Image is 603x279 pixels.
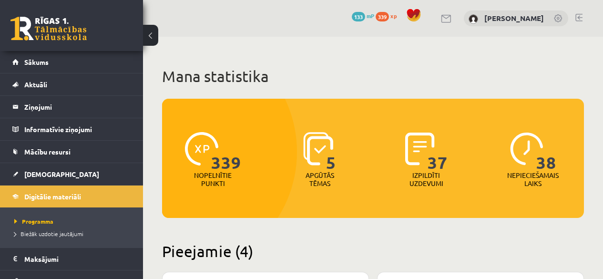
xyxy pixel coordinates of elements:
legend: Ziņojumi [24,96,131,118]
p: Nopelnītie punkti [194,171,232,187]
legend: Informatīvie ziņojumi [24,118,131,140]
a: Maksājumi [12,248,131,270]
a: Aktuāli [12,73,131,95]
a: Digitālie materiāli [12,186,131,207]
a: [PERSON_NAME] [484,13,544,23]
span: mP [367,12,374,20]
a: Sākums [12,51,131,73]
span: Mācību resursi [24,147,71,156]
span: Sākums [24,58,49,66]
img: Anna Enija Kozlinska [469,14,478,24]
span: Programma [14,217,53,225]
span: 37 [428,132,448,171]
a: Programma [14,217,133,226]
a: Mācību resursi [12,141,131,163]
span: Aktuāli [24,80,47,89]
a: [DEMOGRAPHIC_DATA] [12,163,131,185]
h1: Mana statistika [162,67,584,86]
p: Nepieciešamais laiks [507,171,559,187]
span: Digitālie materiāli [24,192,81,201]
p: Apgūtās tēmas [301,171,338,187]
span: 339 [211,132,241,171]
span: 38 [536,132,556,171]
p: Izpildīti uzdevumi [408,171,445,187]
img: icon-clock-7be60019b62300814b6bd22b8e044499b485619524d84068768e800edab66f18.svg [510,132,543,165]
img: icon-xp-0682a9bc20223a9ccc6f5883a126b849a74cddfe5390d2b41b4391c66f2066e7.svg [185,132,218,165]
a: 133 mP [352,12,374,20]
legend: Maksājumi [24,248,131,270]
span: 339 [376,12,389,21]
span: [DEMOGRAPHIC_DATA] [24,170,99,178]
h2: Pieejamie (4) [162,242,584,260]
span: 5 [326,132,336,171]
a: Informatīvie ziņojumi [12,118,131,140]
span: 133 [352,12,365,21]
img: icon-completed-tasks-ad58ae20a441b2904462921112bc710f1caf180af7a3daa7317a5a94f2d26646.svg [405,132,435,165]
img: icon-learned-topics-4a711ccc23c960034f471b6e78daf4a3bad4a20eaf4de84257b87e66633f6470.svg [303,132,333,165]
a: Rīgas 1. Tālmācības vidusskola [10,17,87,41]
span: Biežāk uzdotie jautājumi [14,230,83,238]
a: Biežāk uzdotie jautājumi [14,229,133,238]
span: xp [390,12,397,20]
a: 339 xp [376,12,401,20]
a: Ziņojumi [12,96,131,118]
